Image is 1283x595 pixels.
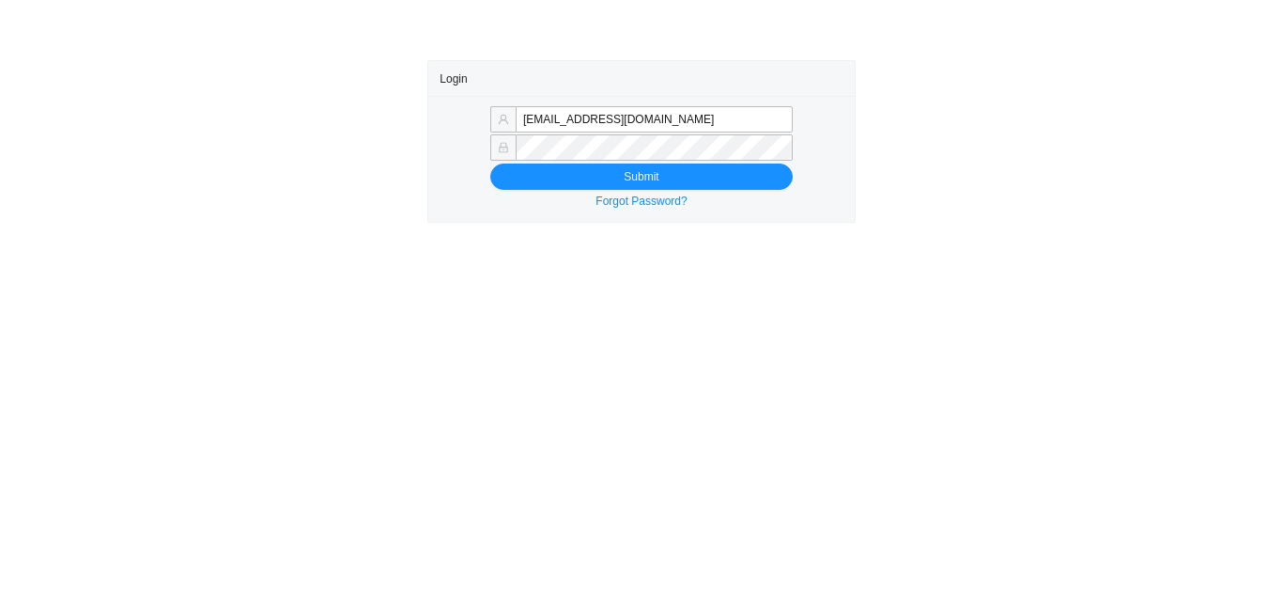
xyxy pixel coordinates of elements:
span: Submit [624,167,658,186]
span: user [498,114,509,125]
span: lock [498,142,509,153]
input: Email [516,106,793,133]
a: Forgot Password? [595,195,687,208]
div: Login [440,61,842,96]
button: Submit [490,164,793,190]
